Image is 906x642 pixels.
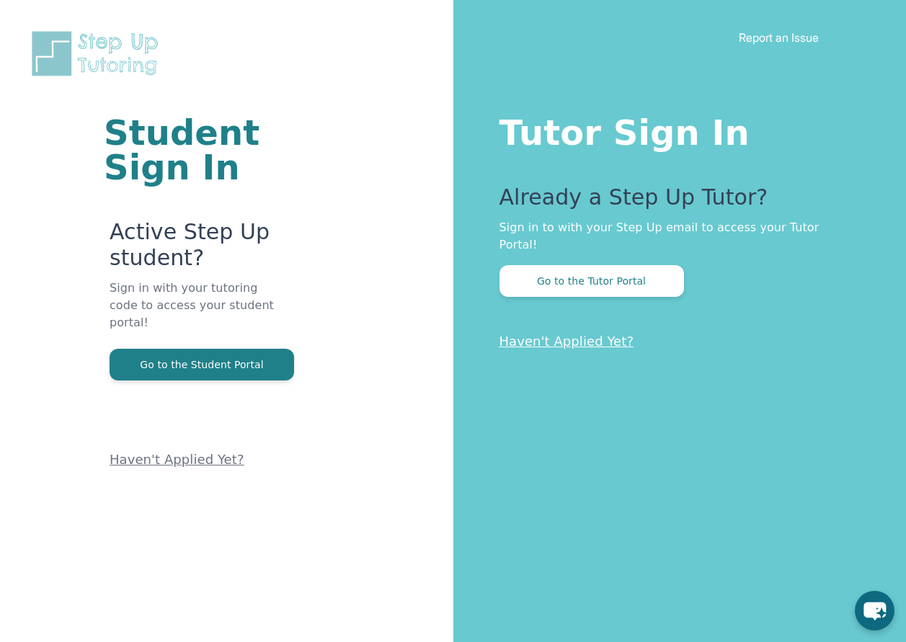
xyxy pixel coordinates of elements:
a: Go to the Student Portal [110,357,294,371]
p: Sign in with your tutoring code to access your student portal! [110,280,280,349]
p: Active Step Up student? [110,219,280,280]
a: Haven't Applied Yet? [110,452,244,467]
button: Go to the Student Portal [110,349,294,380]
a: Haven't Applied Yet? [499,334,634,349]
p: Sign in to with your Step Up email to access your Tutor Portal! [499,219,849,254]
img: Step Up Tutoring horizontal logo [29,29,167,79]
h1: Student Sign In [104,115,280,184]
p: Already a Step Up Tutor? [499,184,849,219]
h1: Tutor Sign In [499,110,849,150]
button: Go to the Tutor Portal [499,265,684,297]
a: Go to the Tutor Portal [499,274,684,287]
button: chat-button [855,591,894,630]
a: Report an Issue [739,30,819,45]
